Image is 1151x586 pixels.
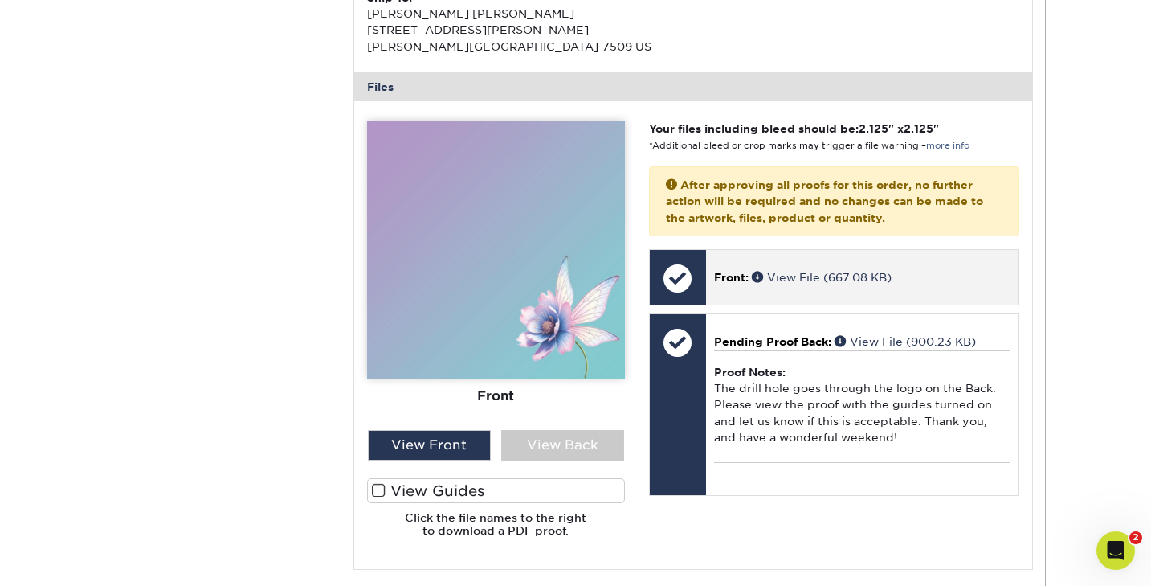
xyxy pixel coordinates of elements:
[367,511,625,551] h6: Click the file names to the right to download a PDF proof.
[1129,531,1142,544] span: 2
[714,335,831,348] span: Pending Proof Back:
[714,350,1010,462] div: The drill hole goes through the logo on the Back. Please view the proof with the guides turned on...
[714,366,786,379] strong: Proof Notes:
[926,141,969,151] a: more info
[367,379,625,414] div: Front
[649,141,969,151] small: *Additional bleed or crop marks may trigger a file warning –
[501,430,624,461] div: View Back
[368,430,491,461] div: View Front
[1096,531,1135,570] iframe: Intercom live chat
[714,271,749,284] span: Front:
[649,122,939,135] strong: Your files including bleed should be: " x "
[904,122,933,135] span: 2.125
[835,335,976,348] a: View File (900.23 KB)
[367,478,625,503] label: View Guides
[752,271,892,284] a: View File (667.08 KB)
[859,122,888,135] span: 2.125
[666,178,983,224] strong: After approving all proofs for this order, no further action will be required and no changes can ...
[354,72,1032,101] div: Files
